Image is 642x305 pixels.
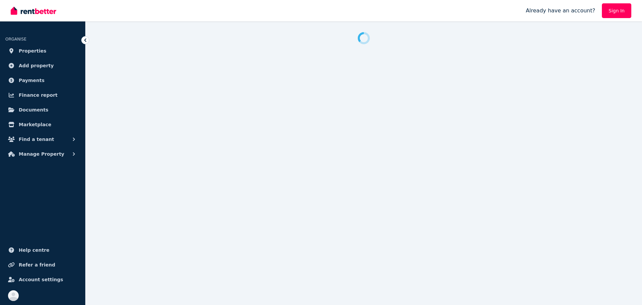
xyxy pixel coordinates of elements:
span: Help centre [19,246,49,254]
span: Marketplace [19,121,51,129]
a: Refer a friend [5,258,80,272]
a: Payments [5,74,80,87]
a: Add property [5,59,80,72]
a: Sign In [602,3,631,18]
span: Documents [19,106,48,114]
span: ORGANISE [5,37,26,42]
a: Help centre [5,243,80,257]
a: Account settings [5,273,80,286]
a: Finance report [5,88,80,102]
button: Manage Property [5,147,80,161]
a: Documents [5,103,80,117]
span: Add property [19,62,54,70]
span: Account settings [19,276,63,284]
span: Find a tenant [19,135,54,143]
button: Find a tenant [5,133,80,146]
span: Properties [19,47,46,55]
span: Finance report [19,91,58,99]
a: Properties [5,44,80,58]
a: Marketplace [5,118,80,131]
span: Refer a friend [19,261,55,269]
span: Manage Property [19,150,64,158]
span: Already have an account? [526,7,595,15]
span: Payments [19,76,44,84]
img: RentBetter [11,6,56,16]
